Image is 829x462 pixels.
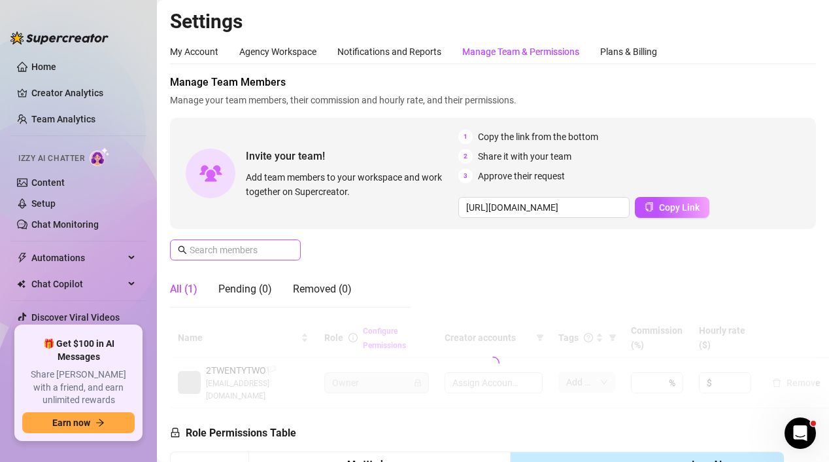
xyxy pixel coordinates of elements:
[31,82,136,103] a: Creator Analytics
[178,245,187,255] span: search
[218,281,272,297] div: Pending (0)
[31,312,120,323] a: Discover Viral Videos
[458,130,473,144] span: 1
[22,412,135,433] button: Earn nowarrow-right
[31,198,56,209] a: Setup
[239,44,316,59] div: Agency Workspace
[337,44,441,59] div: Notifications and Reports
[17,279,25,289] img: Chat Copilot
[190,243,282,257] input: Search members
[478,130,598,144] span: Copy the link from the bottom
[170,75,816,90] span: Manage Team Members
[659,202,700,213] span: Copy Link
[22,338,135,363] span: 🎁 Get $100 in AI Messages
[462,44,579,59] div: Manage Team & Permissions
[170,93,816,107] span: Manage your team members, their commission and hourly rate, and their permissions.
[635,197,709,218] button: Copy Link
[31,114,95,124] a: Team Analytics
[170,281,197,297] div: All (1)
[31,274,124,294] span: Chat Copilot
[31,219,99,230] a: Chat Monitoring
[31,62,56,72] a: Home
[10,31,109,44] img: logo-BBDzfeDw.svg
[484,354,502,372] span: loading
[31,247,124,268] span: Automations
[170,44,218,59] div: My Account
[17,253,27,263] span: thunderbolt
[95,418,105,427] span: arrow-right
[170,425,296,441] h5: Role Permissions Table
[478,169,565,183] span: Approve their request
[600,44,657,59] div: Plans & Billing
[90,147,110,166] img: AI Chatter
[246,170,453,199] span: Add team members to your workspace and work together on Supercreator.
[246,148,458,164] span: Invite your team!
[645,202,654,211] span: copy
[52,418,90,428] span: Earn now
[478,149,571,164] span: Share it with your team
[785,418,816,449] iframe: Intercom live chat
[458,169,473,183] span: 3
[293,281,352,297] div: Removed (0)
[170,427,180,438] span: lock
[458,149,473,164] span: 2
[18,152,84,165] span: Izzy AI Chatter
[22,368,135,407] span: Share [PERSON_NAME] with a friend, and earn unlimited rewards
[170,9,816,34] h2: Settings
[31,177,65,188] a: Content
